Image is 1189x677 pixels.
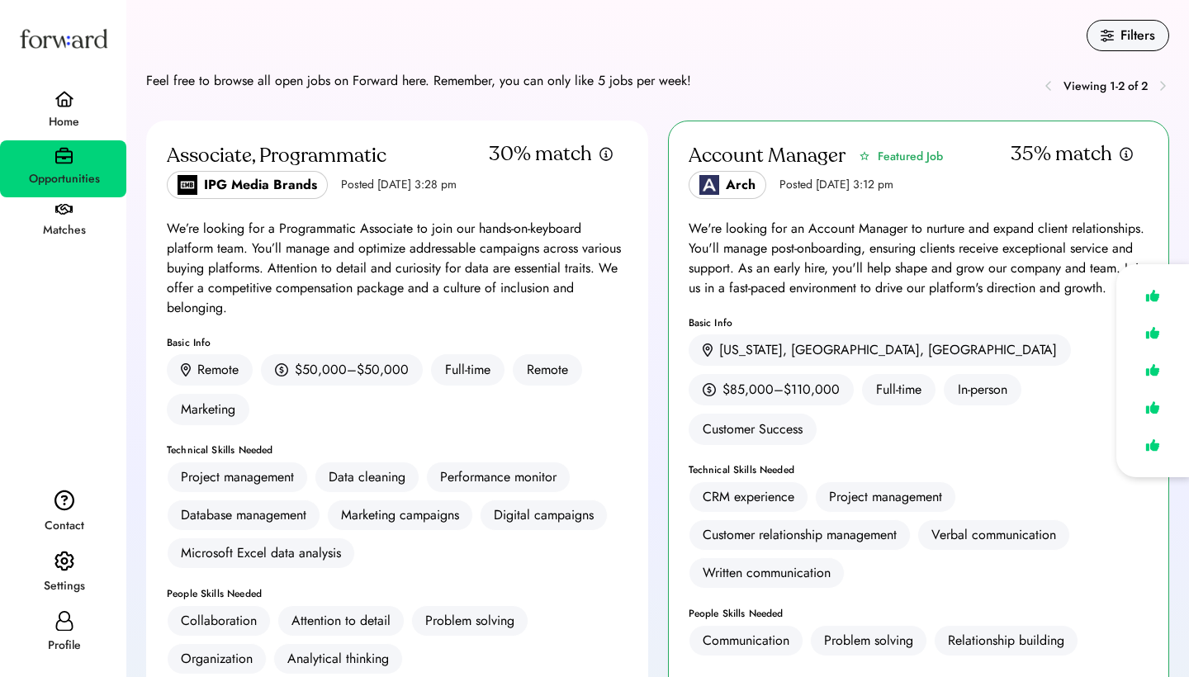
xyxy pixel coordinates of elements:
[181,611,257,631] div: Collaboration
[703,631,789,651] div: Communication
[703,382,716,397] img: money.svg
[689,414,817,445] div: Customer Success
[1119,146,1134,162] img: info.svg
[2,576,126,596] div: Settings
[689,219,1149,298] div: We're looking for an Account Manager to nurture and expand client relationships. You'll manage po...
[489,141,592,168] div: 30% match
[948,631,1064,651] div: Relationship building
[287,649,389,669] div: Analytical thinking
[878,148,943,165] div: Featured Job
[17,13,111,64] img: Forward logo
[824,631,913,651] div: Problem solving
[341,177,457,193] div: Posted [DATE] 3:28 pm
[1141,284,1164,308] img: like.svg
[167,143,386,169] div: Associate, Programmatic
[55,204,73,215] img: handshake.svg
[944,374,1021,405] div: In-person
[1141,321,1164,345] img: like.svg
[291,611,391,631] div: Attention to detail
[181,543,341,563] div: Microsoft Excel data analysis
[181,363,191,377] img: location.svg
[829,487,942,507] div: Project management
[181,467,294,487] div: Project management
[167,338,628,348] div: Basic Info
[689,608,1149,618] div: People Skills Needed
[1063,78,1148,95] div: Viewing 1-2 of 2
[719,340,1057,360] div: [US_STATE], [GEOGRAPHIC_DATA], [GEOGRAPHIC_DATA]
[2,112,126,132] div: Home
[599,146,613,162] img: info.svg
[329,467,405,487] div: Data cleaning
[689,318,1149,328] div: Basic Info
[722,380,840,400] div: $85,000–$110,000
[167,589,628,599] div: People Skills Needed
[2,516,126,536] div: Contact
[146,71,691,91] div: Feel free to browse all open jobs on Forward here. Remember, you can only like 5 jobs per week!
[703,525,897,545] div: Customer relationship management
[2,169,126,189] div: Opportunities
[54,551,74,572] img: settings.svg
[425,611,514,631] div: Problem solving
[699,175,719,195] img: Logo_Blue_1.png
[513,354,582,386] div: Remote
[440,467,557,487] div: Performance monitor
[1101,29,1114,42] img: filters.svg
[167,219,628,318] div: We’re looking for a Programmatic Associate to join our hands-on-keyboard platform team. You’ll ma...
[54,91,74,107] img: home.svg
[341,505,459,525] div: Marketing campaigns
[167,394,249,425] div: Marketing
[726,175,756,195] div: Arch
[1141,433,1164,457] img: like.svg
[178,175,197,195] img: ipgmediabrands_logo.jpeg
[167,445,628,455] div: Technical Skills Needed
[1011,141,1112,168] div: 35% match
[689,465,1149,475] div: Technical Skills Needed
[431,354,504,386] div: Full-time
[181,649,253,669] div: Organization
[703,343,713,357] img: location.svg
[689,143,846,169] div: Account Manager
[1141,358,1164,382] img: like.svg
[779,177,893,193] div: Posted [DATE] 3:12 pm
[295,360,409,380] div: $50,000–$50,000
[703,487,794,507] div: CRM experience
[55,147,73,164] img: briefcase.svg
[1120,26,1155,45] div: Filters
[2,220,126,240] div: Matches
[494,505,594,525] div: Digital campaigns
[703,563,831,583] div: Written communication
[197,360,239,380] div: Remote
[54,490,74,511] img: contact.svg
[931,525,1056,545] div: Verbal communication
[275,362,288,377] img: money.svg
[181,505,306,525] div: Database management
[2,636,126,656] div: Profile
[204,175,317,195] div: IPG Media Brands
[1141,395,1164,419] img: like.svg
[862,374,936,405] div: Full-time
